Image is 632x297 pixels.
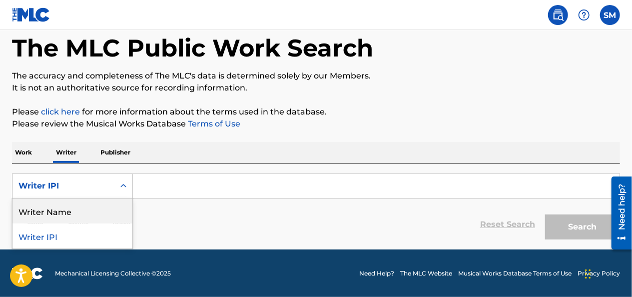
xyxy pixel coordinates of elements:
[12,267,43,279] img: logo
[12,7,50,22] img: MLC Logo
[12,106,620,118] p: Please for more information about the terms used in the database.
[604,173,632,253] iframe: Resource Center
[186,119,240,128] a: Terms of Use
[53,142,79,163] p: Writer
[600,5,620,25] div: User Menu
[582,249,632,297] iframe: Chat Widget
[41,107,80,116] a: click here
[359,269,394,278] a: Need Help?
[55,269,171,278] span: Mechanical Licensing Collective © 2025
[12,33,373,63] h1: The MLC Public Work Search
[552,9,564,21] img: search
[12,198,132,223] div: Writer Name
[18,180,108,192] div: Writer IPI
[458,269,572,278] a: Musical Works Database Terms of Use
[578,9,590,21] img: help
[12,118,620,130] p: Please review the Musical Works Database
[12,223,132,248] div: Writer IPI
[12,173,620,244] form: Search Form
[12,142,35,163] p: Work
[578,269,620,278] a: Privacy Policy
[548,5,568,25] a: Public Search
[12,70,620,82] p: The accuracy and completeness of The MLC's data is determined solely by our Members.
[400,269,452,278] a: The MLC Website
[585,259,591,289] div: Drag
[12,82,620,94] p: It is not an authoritative source for recording information.
[97,142,133,163] p: Publisher
[574,5,594,25] div: Help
